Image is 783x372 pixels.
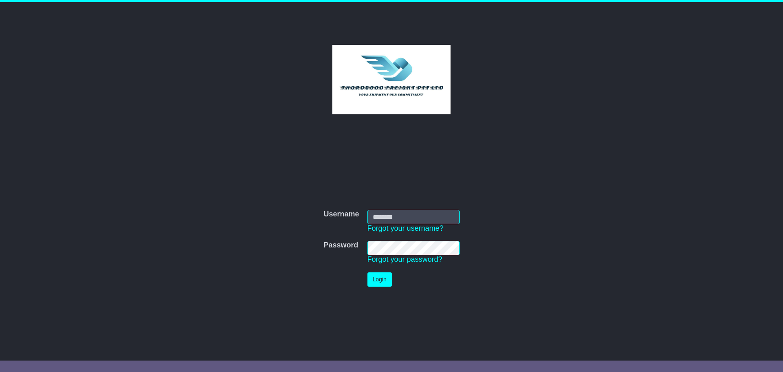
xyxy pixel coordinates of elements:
[323,210,359,219] label: Username
[332,45,451,114] img: Thorogood Freight Pty Ltd
[367,272,392,287] button: Login
[367,255,442,263] a: Forgot your password?
[367,224,444,232] a: Forgot your username?
[323,241,358,250] label: Password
